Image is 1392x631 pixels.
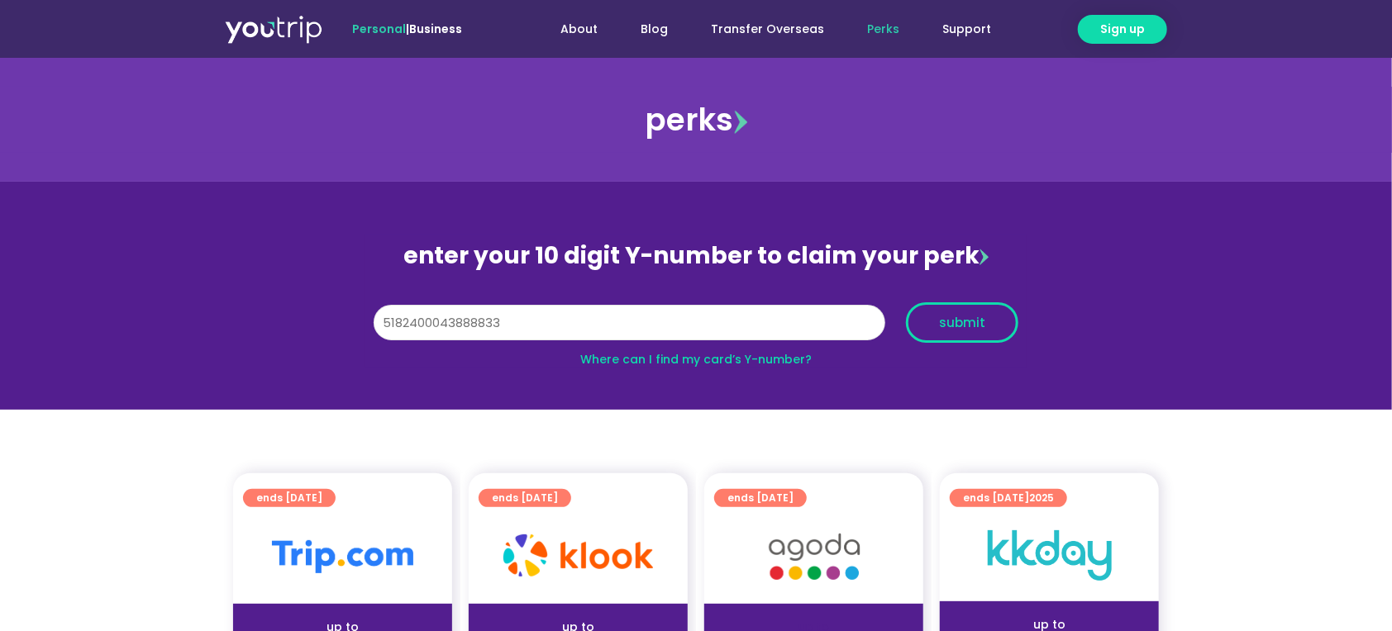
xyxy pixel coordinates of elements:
a: ends [DATE] [714,489,807,507]
button: submit [906,302,1018,343]
a: Transfer Overseas [689,14,846,45]
span: 2025 [1029,491,1054,505]
a: Perks [846,14,921,45]
nav: Menu [507,14,1013,45]
span: | [352,21,462,37]
form: Y Number [374,302,1018,355]
input: 10 digit Y-number (e.g. 8123456789) [374,305,885,341]
a: About [539,14,619,45]
a: Support [921,14,1013,45]
span: submit [939,316,985,329]
a: Business [409,21,462,37]
a: ends [DATE] [243,489,336,507]
span: ends [DATE] [256,489,322,507]
span: ends [DATE] [727,489,794,507]
span: ends [DATE] [963,489,1054,507]
a: Blog [619,14,689,45]
a: ends [DATE] [479,489,571,507]
a: ends [DATE]2025 [950,489,1067,507]
div: enter your 10 digit Y-number to claim your perk [365,235,1027,278]
a: Sign up [1078,15,1167,44]
span: Sign up [1100,21,1145,38]
span: Personal [352,21,406,37]
span: ends [DATE] [492,489,558,507]
a: Where can I find my card’s Y-number? [580,351,812,368]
